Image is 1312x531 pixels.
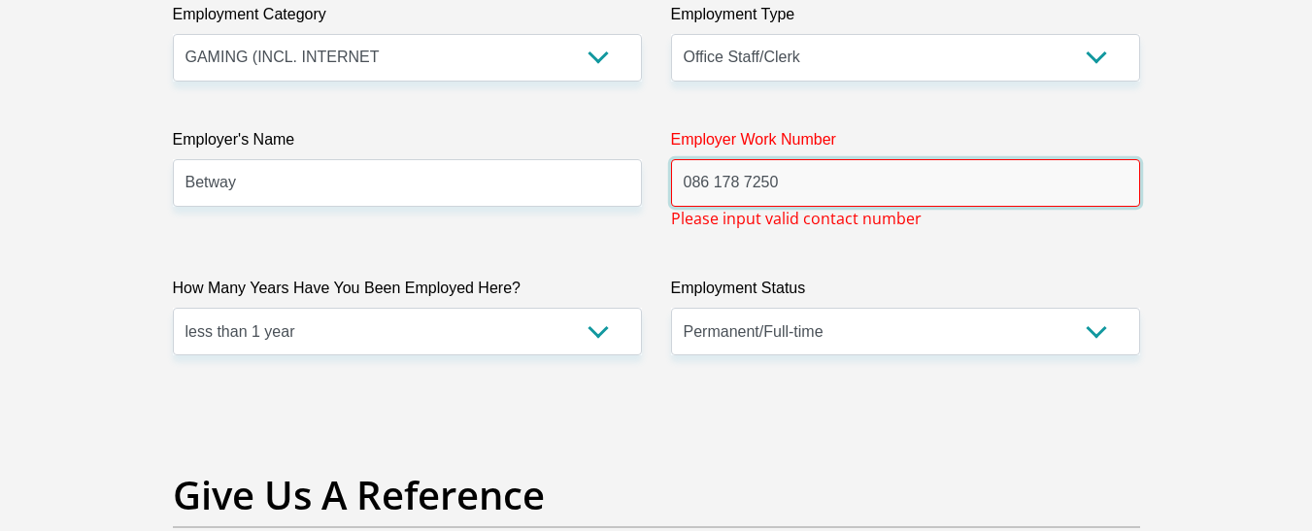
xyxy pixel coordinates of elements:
label: Employment Type [671,3,1140,34]
label: Employer Work Number [671,128,1140,159]
span: Please input valid contact number [671,207,922,230]
label: How Many Years Have You Been Employed Here? [173,277,642,308]
label: Employer's Name [173,128,642,159]
h2: Give Us A Reference [173,472,1140,518]
input: Employer Work Number [671,159,1140,207]
label: Employment Status [671,277,1140,308]
input: Employer's Name [173,159,642,207]
label: Employment Category [173,3,642,34]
